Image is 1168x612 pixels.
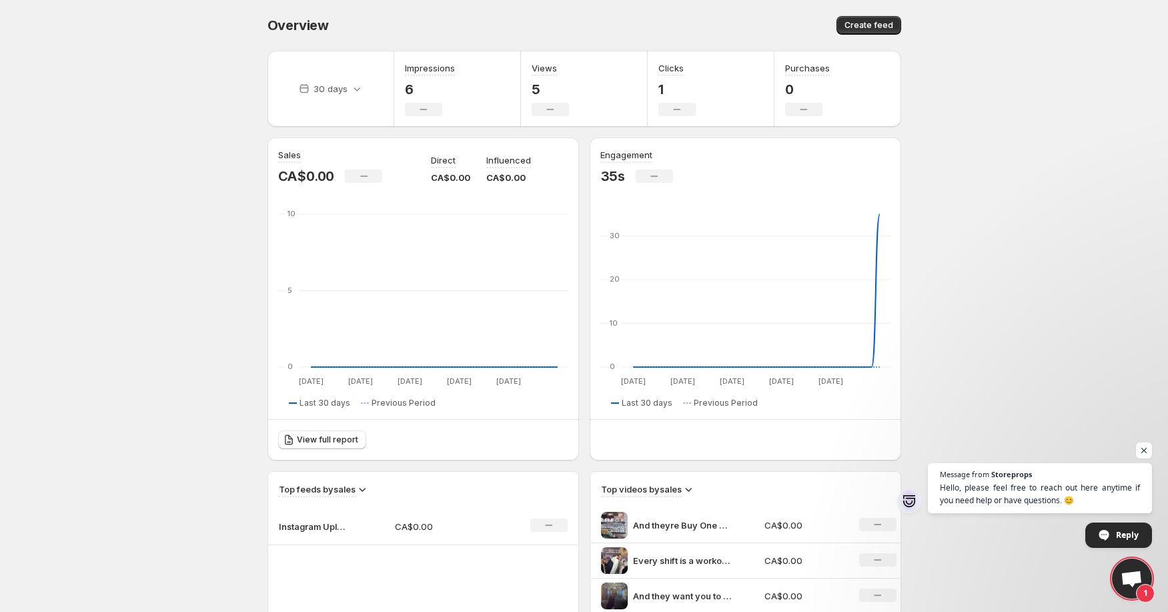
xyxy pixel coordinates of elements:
[940,481,1140,507] span: Hello, please feel free to reach out here anytime if you need help or have questions. 😊
[1112,559,1152,599] a: Open chat
[297,434,358,445] span: View full report
[670,376,694,386] text: [DATE]
[694,398,758,408] span: Previous Period
[991,471,1032,478] span: Storeprops
[1116,523,1139,547] span: Reply
[278,148,301,162] h3: Sales
[601,583,628,609] img: And they want you to grab tickets at the link in our bio Join us for a Morning at the Movies on S...
[836,16,901,35] button: Create feed
[278,168,335,184] p: CA$0.00
[844,20,893,31] span: Create feed
[719,376,744,386] text: [DATE]
[405,61,455,75] h3: Impressions
[818,376,842,386] text: [DATE]
[600,168,625,184] p: 35s
[658,61,684,75] h3: Clicks
[610,274,620,284] text: 20
[601,547,628,574] img: Every shift is a workout I swear cloudninepjs shoplocalyeg yegboutique smallbusiness
[300,398,350,408] span: Last 30 days
[622,398,672,408] span: Last 30 days
[610,318,618,328] text: 10
[601,512,628,539] img: And theyre Buy One Get One FREE this long weekend Stock up on our bestselling seamless bras undie...
[486,171,531,184] p: CA$0.00
[532,61,557,75] h3: Views
[395,520,490,533] p: CA$0.00
[372,398,436,408] span: Previous Period
[600,148,652,162] h3: Engagement
[298,376,323,386] text: [DATE]
[658,81,696,97] p: 1
[1136,584,1155,603] span: 1
[446,376,471,386] text: [DATE]
[940,471,989,478] span: Message from
[279,520,346,533] p: Instagram Upload
[431,154,456,167] p: Direct
[397,376,422,386] text: [DATE]
[633,589,733,603] p: And they want you to grab tickets at the link in our bio Join us for a Morning at the Movies [DAT...
[764,554,843,567] p: CA$0.00
[620,376,645,386] text: [DATE]
[610,362,615,371] text: 0
[532,81,569,97] p: 5
[785,61,830,75] h3: Purchases
[496,376,520,386] text: [DATE]
[486,154,531,167] p: Influenced
[278,430,366,449] a: View full report
[764,589,843,603] p: CA$0.00
[601,483,682,496] h3: Top videos by sales
[785,81,830,97] p: 0
[267,17,329,33] span: Overview
[287,209,296,218] text: 10
[633,554,733,567] p: Every shift is a workout I swear cloudninepjs shoplocalyeg yegboutique smallbusiness
[314,82,348,95] p: 30 days
[764,519,843,532] p: CA$0.00
[287,286,292,295] text: 5
[633,519,733,532] p: And theyre Buy One Get One FREE this long weekend Stock up on our bestselling seamless bras undie...
[431,171,470,184] p: CA$0.00
[348,376,372,386] text: [DATE]
[287,362,293,371] text: 0
[405,81,455,97] p: 6
[279,483,356,496] h3: Top feeds by sales
[768,376,793,386] text: [DATE]
[610,231,620,240] text: 30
